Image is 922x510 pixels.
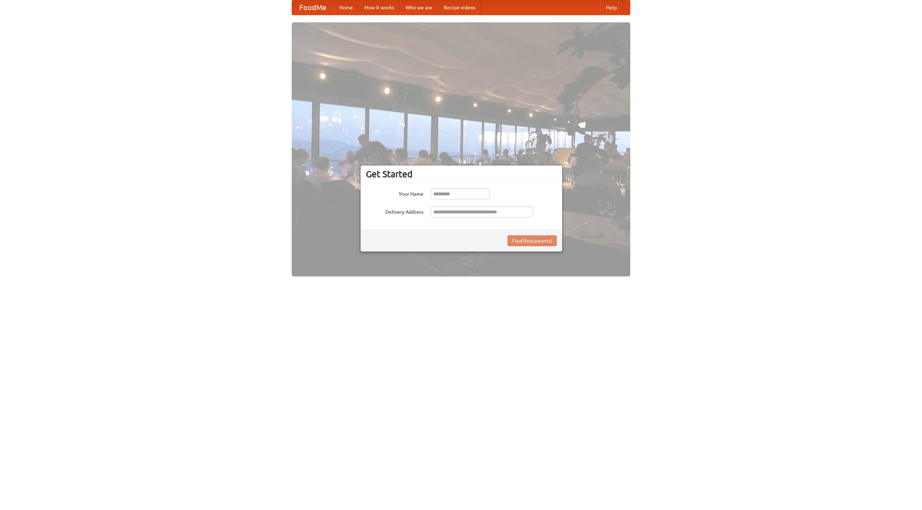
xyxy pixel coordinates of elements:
a: Home [334,0,359,15]
a: Help [600,0,623,15]
button: Find Restaurants! [507,235,557,246]
a: FoodMe [292,0,334,15]
a: Who we are [400,0,438,15]
a: How it works [359,0,400,15]
h3: Get Started [366,169,557,179]
a: Recipe videos [438,0,481,15]
label: Delivery Address [366,207,424,216]
label: Your Name [366,189,424,198]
